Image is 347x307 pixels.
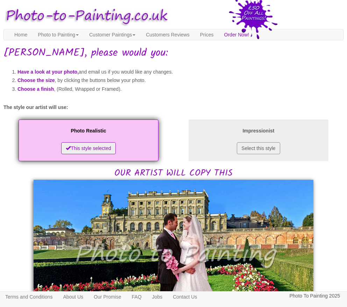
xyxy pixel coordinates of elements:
p: Photo Realistic [26,127,151,135]
p: Impressionist [196,127,321,135]
a: Customer Paintings [84,29,141,40]
a: Jobs [147,292,168,302]
a: FAQ [127,292,147,302]
a: About Us [58,292,88,302]
a: Home [9,29,33,40]
li: , by clicking the buttons below your photo. [17,76,344,85]
a: Contact Us [168,292,202,302]
li: and email us if you would like any changes. [17,68,344,76]
p: Photo To Painting 2025 [289,292,340,300]
li: , (Rolled, Wrapped or Framed). [17,85,344,94]
label: The style our artist will use: [3,104,68,111]
a: Prices [195,29,219,40]
span: Choose the size [17,77,55,83]
span: Choose a finish [17,86,54,92]
a: Our Promise [88,292,127,302]
h1: [PERSON_NAME], please would you: [3,47,344,59]
a: Customers Reviews [141,29,194,40]
h2: OUR ARTIST WILL COPY THIS [3,118,344,178]
a: Order Now! [219,29,255,40]
button: This style selected [61,142,115,154]
span: Have a look at your photo, [17,69,79,75]
a: Photo to Painting [33,29,84,40]
button: Select this style [237,142,280,154]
